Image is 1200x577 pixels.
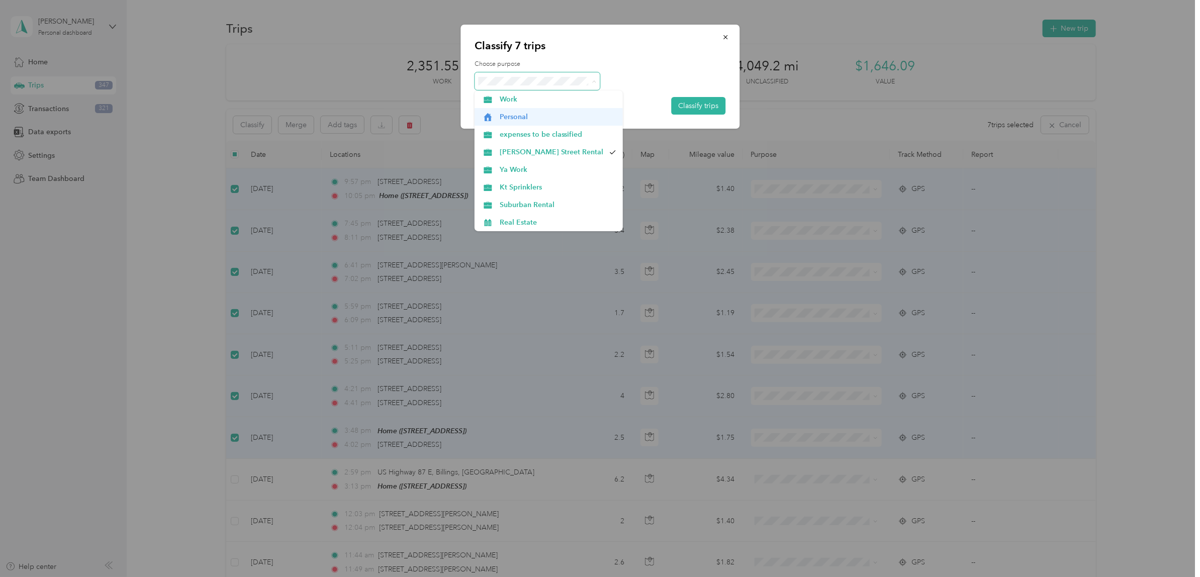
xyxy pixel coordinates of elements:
span: Suburban Rental [500,200,616,210]
span: [PERSON_NAME] Street Rental [500,147,605,157]
span: Work [500,94,616,105]
p: Classify 7 trips [475,39,725,53]
span: Personal [500,112,616,122]
span: expenses to be classified [500,129,616,140]
span: Ya Work [500,164,616,175]
span: Kt Sprinklers [500,182,616,193]
iframe: Everlance-gr Chat Button Frame [1144,521,1200,577]
span: Real Estate [500,217,616,228]
label: Choose purpose [475,60,725,69]
button: Classify trips [671,97,725,115]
